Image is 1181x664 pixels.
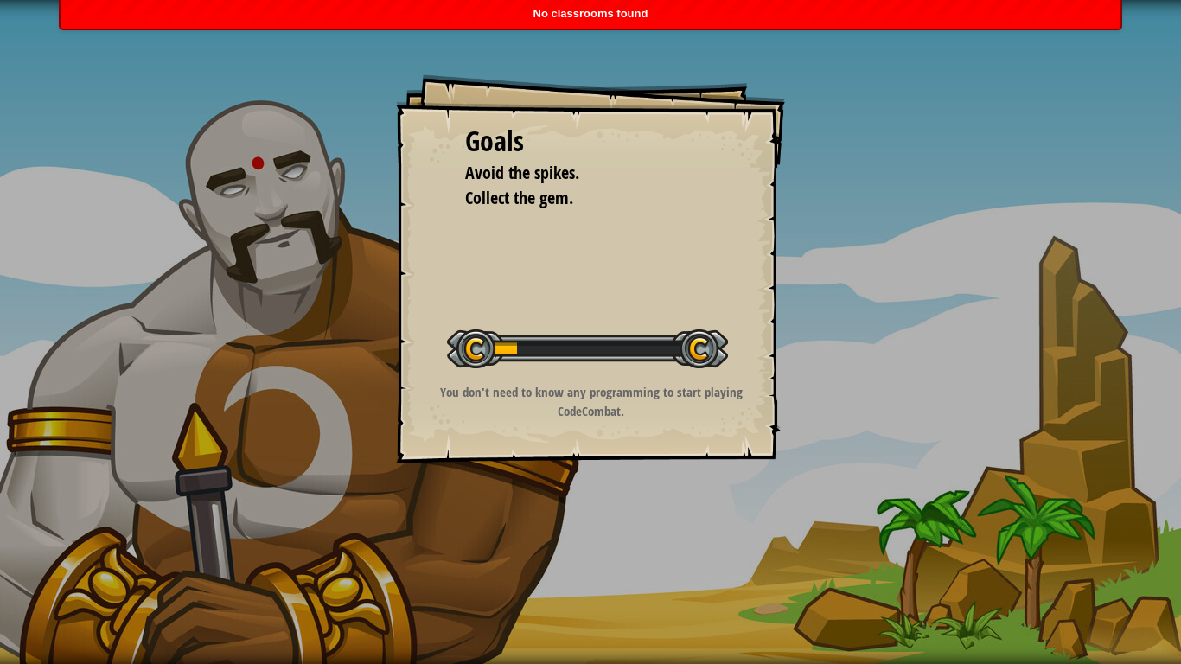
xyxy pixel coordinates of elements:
[465,161,579,184] span: Avoid the spikes.
[444,186,712,211] li: Collect the gem.
[418,383,764,420] p: You don't need to know any programming to start playing CodeCombat.
[444,161,712,186] li: Avoid the spikes.
[465,122,716,162] div: Goals
[533,7,648,20] span: No classrooms found
[465,186,573,209] span: Collect the gem.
